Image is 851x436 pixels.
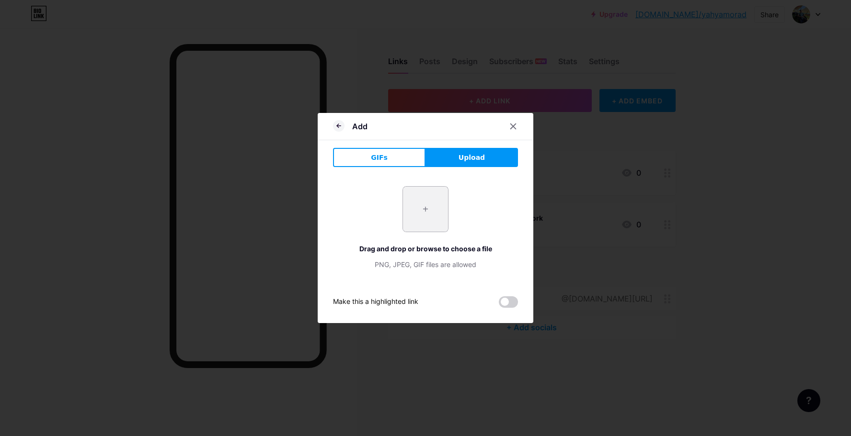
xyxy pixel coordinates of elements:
[425,148,518,167] button: Upload
[459,153,485,163] span: Upload
[333,148,425,167] button: GIFs
[333,296,418,308] div: Make this a highlighted link
[333,244,518,254] div: Drag and drop or browse to choose a file
[371,153,388,163] span: GIFs
[352,121,368,132] div: Add
[333,259,518,269] div: PNG, JPEG, GIF files are allowed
